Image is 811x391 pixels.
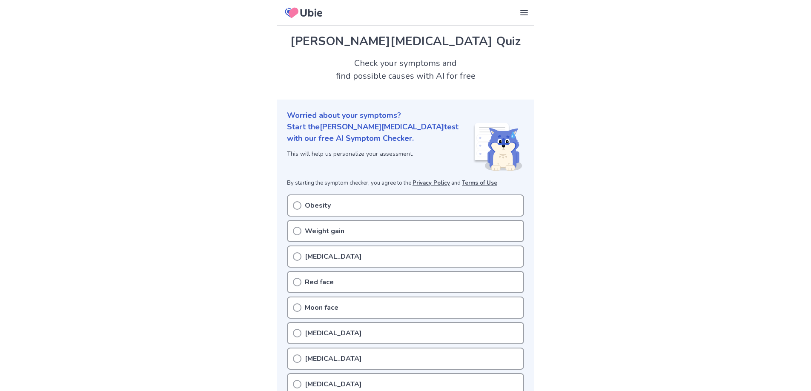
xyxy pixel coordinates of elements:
[305,277,334,287] p: Red face
[473,123,522,171] img: Shiba
[287,149,473,158] p: This will help us personalize your assessment.
[305,200,331,211] p: Obesity
[462,179,497,187] a: Terms of Use
[305,226,344,236] p: Weight gain
[287,110,524,121] p: Worried about your symptoms?
[277,57,534,83] h2: Check your symptoms and find possible causes with AI for free
[305,328,362,338] p: [MEDICAL_DATA]
[305,303,338,313] p: Moon face
[305,379,362,389] p: [MEDICAL_DATA]
[305,251,362,262] p: [MEDICAL_DATA]
[287,121,473,144] p: Start the [PERSON_NAME][MEDICAL_DATA] test with our free AI Symptom Checker.
[287,179,524,188] p: By starting the symptom checker, you agree to the and
[305,354,362,364] p: [MEDICAL_DATA]
[287,32,524,50] h1: [PERSON_NAME][MEDICAL_DATA] Quiz
[413,179,450,187] a: Privacy Policy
